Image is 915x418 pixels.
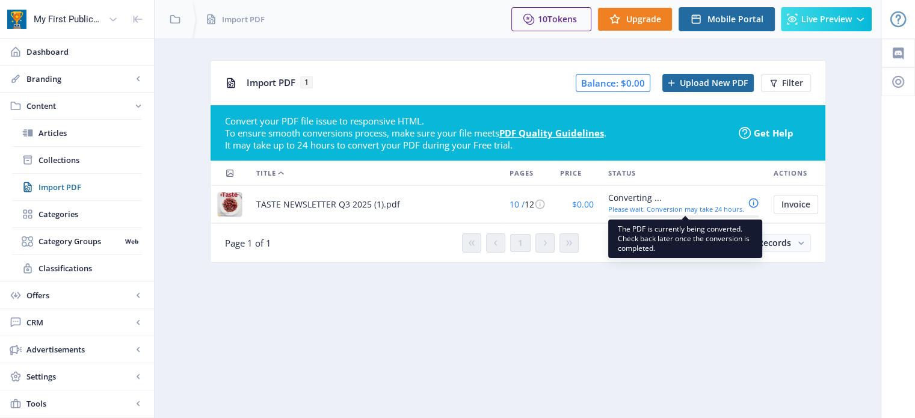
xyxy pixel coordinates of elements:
span: Content [26,100,132,112]
span: 1 [518,238,523,248]
span: Balance: $0.00 [576,74,650,92]
div: My First Publication [34,6,103,32]
span: Mobile Portal [707,14,763,24]
span: Collections [39,154,142,166]
span: Invoice [781,200,810,209]
span: Settings [26,370,132,383]
span: Actions [774,166,807,180]
span: Filter [782,78,803,88]
a: Articles [12,120,142,146]
span: Branding [26,73,132,85]
button: Live Preview [781,7,872,31]
span: $0.00 [572,198,594,210]
a: Edit page [774,197,818,209]
span: Offers [26,289,132,301]
span: 10 / [510,198,525,210]
a: Get Help [739,127,811,139]
span: Tools [26,398,132,410]
span: Status [608,166,636,180]
span: Upload New PDF [680,78,748,88]
span: Tokens [547,13,577,25]
span: Import PDF [247,76,295,88]
img: c2870274-5083-493a-b36e-ba78aecfc23f.jpg [218,192,242,217]
span: Dashboard [26,46,144,58]
span: Title [256,166,276,180]
span: Categories [39,208,142,220]
span: Advertisements [26,343,132,355]
span: Page 1 of 1 [225,237,271,249]
span: Pages [510,166,534,180]
div: To ensure smooth conversions process, make sure your file meets . [225,127,730,139]
a: Categories [12,201,142,227]
button: 1 [510,234,531,252]
span: Live Preview [801,14,852,24]
img: app-icon.png [7,10,26,29]
a: Collections [12,147,142,173]
span: Price [560,166,582,180]
div: Convert your PDF file issue to responsive HTML. [225,115,730,127]
button: Upgrade [597,7,673,31]
a: Import PDF [12,174,142,200]
span: 1 [300,76,313,88]
div: 12 [510,197,546,212]
button: Filter [761,74,811,92]
button: Invoice [774,195,818,214]
a: PDF Quality Guidelines [499,127,604,139]
div: It may take up to 24 hours to convert your PDF during your Free trial. [225,139,730,151]
span: Articles [39,127,142,139]
span: Import PDF [222,13,265,25]
span: CRM [26,316,132,328]
a: Classifications [12,255,142,281]
span: TASTE NEWSLETTER Q3 2025 (1).pdf [256,197,400,212]
button: Mobile Portal [679,7,775,31]
span: Category Groups [39,235,121,247]
span: Import PDF [39,181,142,193]
span: The PDF is currently being converted. Check back later once the conversion is completed. [618,224,753,253]
nb-badge: Web [121,235,142,247]
a: Category GroupsWeb [12,228,142,254]
div: Please wait. Conversion may take 24 hours. [608,205,744,213]
button: 10Tokens [511,7,591,31]
div: Converting ... [608,191,744,205]
button: Upload New PDF [662,74,754,92]
span: Upgrade [626,14,661,24]
span: Classifications [39,262,142,274]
